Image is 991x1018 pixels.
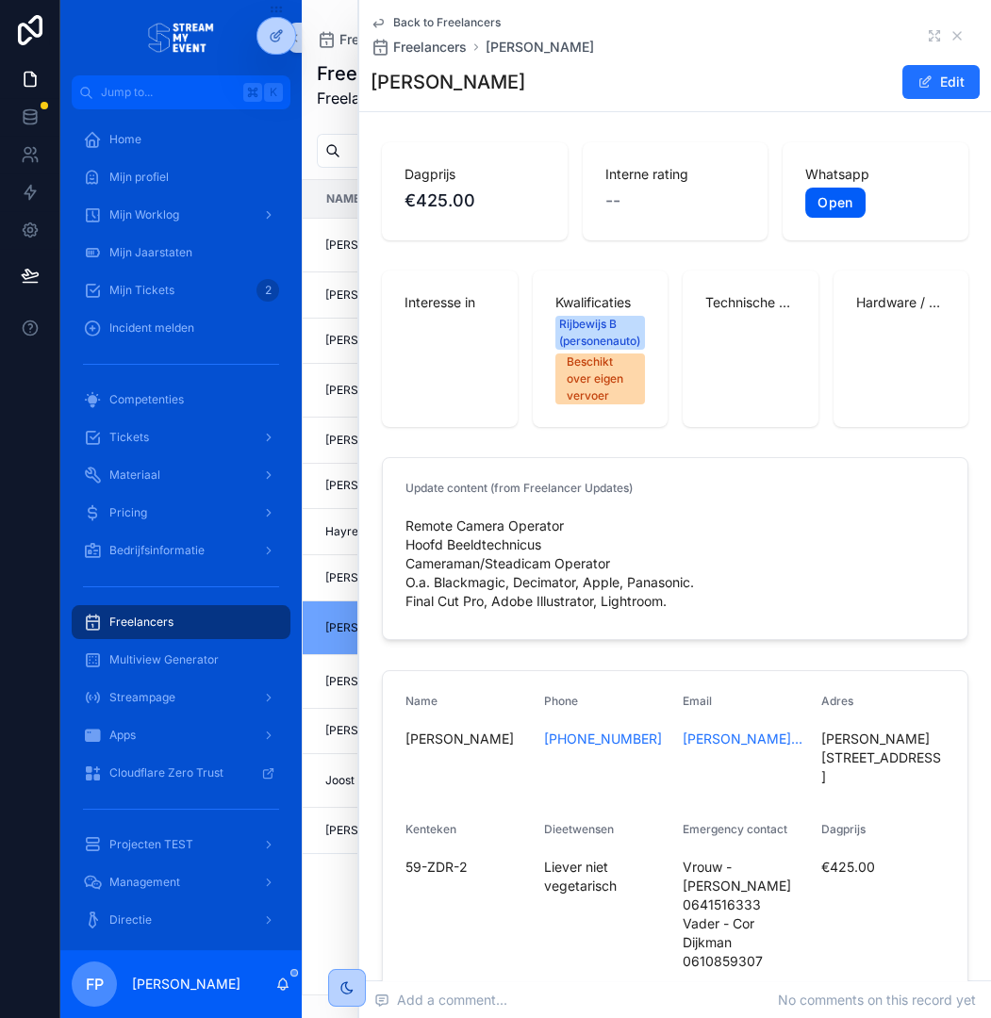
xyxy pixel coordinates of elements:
a: Projecten TEST [72,828,290,862]
span: Name [326,191,360,206]
button: Jump to...K [72,75,290,109]
a: Competenties [72,383,290,417]
p: [PERSON_NAME] [132,975,240,993]
span: Phone [544,694,578,708]
span: No comments on this record yet [778,991,976,1010]
span: Mijn profiel [109,170,169,185]
a: Freelancers [371,38,467,57]
span: Emergency contact [683,822,787,836]
span: Mijn Worklog [109,207,179,222]
span: Hardware / software kennis [856,293,947,312]
a: [PERSON_NAME] [325,433,433,448]
a: Home [72,123,290,156]
a: [PERSON_NAME] [325,333,433,348]
a: [PERSON_NAME] [486,38,594,57]
a: Multiview Generator [72,643,290,677]
h1: [PERSON_NAME] [371,69,525,95]
a: Materiaal [72,458,290,492]
span: [PERSON_NAME] [325,333,417,348]
span: Home [109,132,141,147]
span: [PERSON_NAME] [325,478,417,493]
a: Management [72,865,290,899]
span: €425.00 [405,188,545,214]
span: Tickets [109,430,149,445]
span: Interesse in [405,293,495,312]
span: Management [109,875,180,890]
a: Mijn Jaarstaten [72,236,290,270]
span: Kenteken [405,822,456,836]
span: Whatsapp [805,165,946,184]
span: [PERSON_NAME] [325,238,417,253]
span: Competenties [109,392,184,407]
span: Dieetwensen [544,822,614,836]
span: [PERSON_NAME] [325,570,417,585]
span: Mijn Tickets [109,283,174,298]
a: Streampage [72,681,290,714]
a: [PERSON_NAME][EMAIL_ADDRESS][DOMAIN_NAME] [683,730,806,748]
a: Tickets [72,420,290,454]
h1: Freelancers [317,60,701,87]
a: Apps [72,718,290,752]
span: Bedrijfsinformatie [109,543,205,558]
span: Add a comment... [374,991,507,1010]
span: Freelancers [109,615,173,630]
a: [PERSON_NAME] [325,287,433,303]
span: Multiview Generator [109,652,219,667]
div: Beschikt over eigen vervoer [567,353,635,404]
a: Freelancers [317,30,413,49]
span: Update content (from Freelancer Updates) [405,481,633,495]
a: Bedrijfsinformatie [72,534,290,567]
span: 59-ZDR-2 [405,858,529,877]
a: Directie [72,903,290,937]
a: Incident melden [72,311,290,345]
span: -- [605,188,620,214]
a: [PHONE_NUMBER] [544,730,662,748]
p: Freelancer registratieformulier: [317,87,701,109]
a: Pricing [72,496,290,530]
a: [PERSON_NAME] [325,620,433,635]
span: Vrouw - [PERSON_NAME] 0641516333 Vader - Cor Dijkman 0610859307 [683,858,806,971]
span: [PERSON_NAME] [325,823,417,838]
span: Joost Lely [325,773,380,788]
a: [PERSON_NAME] [325,238,433,253]
span: Streampage [109,690,175,705]
span: Kwalificaties [555,293,646,312]
span: Technische skills [705,293,796,312]
div: Rijbewijs B (personenauto) [559,316,640,350]
a: Mijn Tickets2 [72,273,290,307]
span: [PERSON_NAME] [325,674,417,689]
a: Joost Lely [325,773,433,788]
a: [PERSON_NAME] [325,823,433,838]
span: [PERSON_NAME] [325,433,417,448]
span: Materiaal [109,468,160,483]
div: 2 [256,279,279,302]
span: Apps [109,728,136,743]
span: K [266,85,281,100]
span: [PERSON_NAME] [325,287,417,303]
span: Interne rating [605,165,746,184]
span: Name [405,694,438,708]
span: Projecten TEST [109,837,193,852]
a: Hayrettin Orgu [325,524,433,539]
span: Adres [821,694,853,708]
span: [PERSON_NAME] [405,730,529,748]
span: Cloudflare Zero Trust [109,765,223,780]
span: [PERSON_NAME] [325,723,417,738]
span: Remote Camera Operator Hoofd Beeldtechnicus Cameraman/Steadicam Operator O.a. Blackmagic, Decimat... [405,517,945,611]
span: Pricing [109,505,147,520]
span: [PERSON_NAME] [325,383,417,398]
a: [PERSON_NAME] [325,674,433,689]
span: Freelancers [393,38,467,57]
a: Open [805,188,865,218]
span: Jump to... [101,85,236,100]
a: [PERSON_NAME] [325,570,433,585]
a: Mijn Worklog [72,198,290,232]
span: Liever niet vegetarisch [544,858,668,895]
a: Mijn profiel [72,160,290,194]
span: Email [683,694,712,708]
span: Freelancers [339,30,413,49]
div: scrollable content [60,109,302,950]
span: [PERSON_NAME][STREET_ADDRESS] [821,730,945,786]
span: Dagprijs [405,165,545,184]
